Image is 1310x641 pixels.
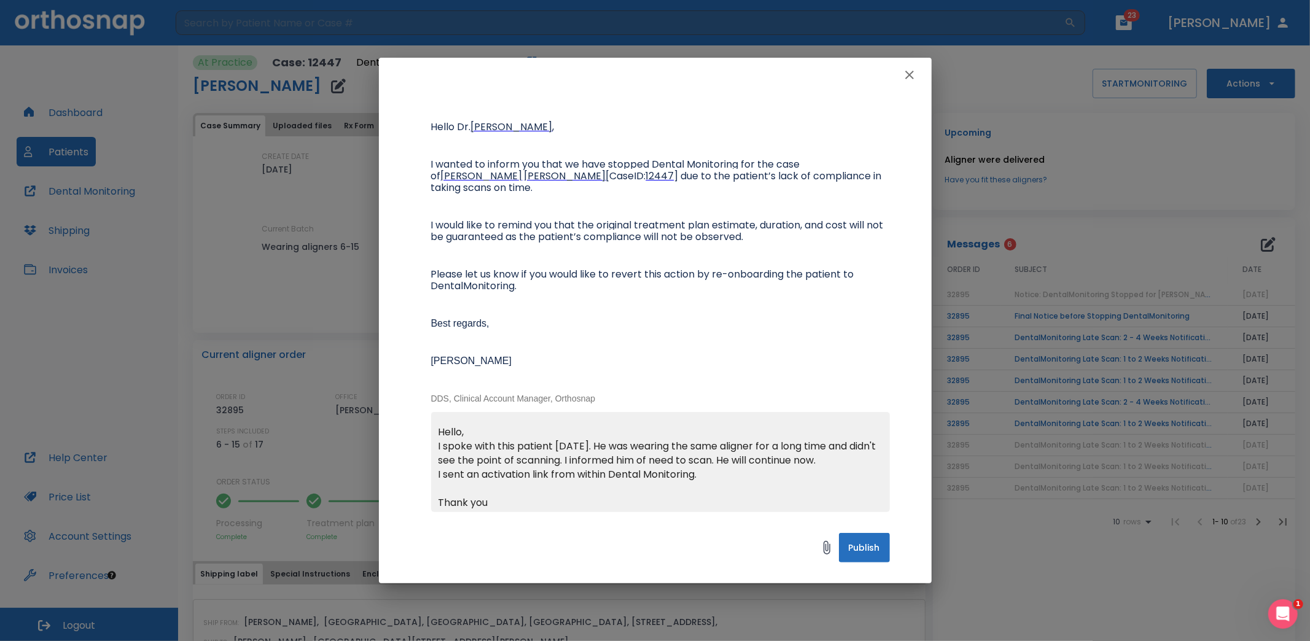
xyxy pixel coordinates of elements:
span: [PERSON_NAME] [441,169,523,183]
iframe: Intercom live chat [1268,599,1298,629]
span: DDS, Clinical Account Manager, Orthosnap [431,394,596,403]
span: ] due to the patient’s lack of compliance in taking scans on time. [431,169,884,195]
span: I would like to remind you that the original treatment plan estimate, duration, and cost will not... [431,218,886,244]
a: 12447 [646,171,674,182]
span: [PERSON_NAME] [431,355,512,366]
span: [PERSON_NAME] [524,169,606,183]
span: 12447 [646,169,674,183]
a: [PERSON_NAME] [471,122,553,133]
span: I wanted to inform you that we have stopped Dental Monitoring for the case of [431,157,803,183]
span: 1 [1293,599,1303,609]
a: [PERSON_NAME] [441,171,523,182]
button: Publish [839,533,890,562]
span: [PERSON_NAME] [471,120,553,134]
span: Please let us know if you would like to revert this action by re-onboarding the patient to Dental... [431,267,857,293]
span: [CaseID: [606,169,646,183]
span: Best regards, [431,318,489,328]
span: Hello Dr. [431,120,471,134]
span: , [553,120,555,134]
a: [PERSON_NAME] [524,171,606,182]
